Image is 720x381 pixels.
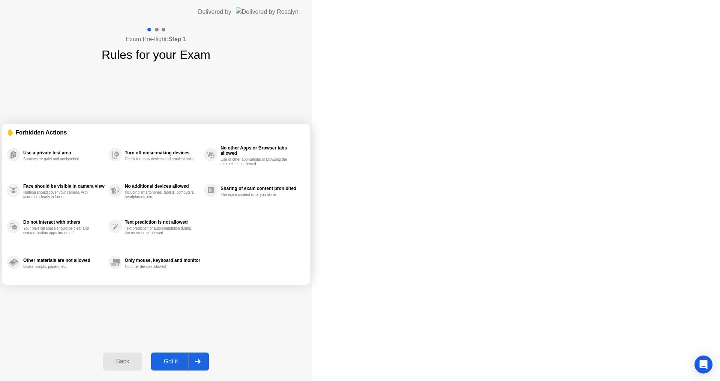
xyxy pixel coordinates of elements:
div: Delivered by [198,7,231,16]
div: Somewhere quiet and undisturbed [23,157,94,161]
div: Only mouse, keyboard and monitor [125,258,200,263]
div: Nothing should cover your camera, with your face clearly in focus [23,190,94,199]
div: Turn off noise-making devices [125,150,200,155]
img: Delivered by Rosalyn [236,7,298,16]
div: Including smartphones, tablets, computers, headphones, etc. [125,190,196,199]
div: Books, scripts, papers, etc [23,264,94,269]
h4: Exam Pre-flight: [126,35,186,44]
div: ✋ Forbidden Actions [7,128,305,137]
div: Got it [153,358,189,365]
div: Use a private test area [23,150,105,155]
div: No other Apps or Browser tabs allowed [220,145,301,156]
button: Back [103,353,142,371]
b: Step 1 [168,36,186,42]
div: Check for noisy devices and ambient noise [125,157,196,161]
div: Text prediction or auto-completion during the exam is not allowed [125,226,196,235]
div: Other materials are not allowed [23,258,105,263]
h1: Rules for your Exam [102,46,210,64]
div: Open Intercom Messenger [694,356,712,374]
button: Got it [151,353,209,371]
div: Your physical space should be clear and communication apps turned off [23,226,94,235]
div: Do not interact with others [23,220,105,225]
div: Text prediction is not allowed [125,220,200,225]
div: Use of other applications or browsing the internet is not allowed [220,157,291,166]
div: No additional devices allowed [125,184,200,189]
div: Sharing of exam content prohibited [220,186,301,191]
div: No other devices allowed [125,264,196,269]
div: Back [105,358,139,365]
div: The exam content is for you alone [220,193,291,197]
div: Face should be visible in camera view [23,184,105,189]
